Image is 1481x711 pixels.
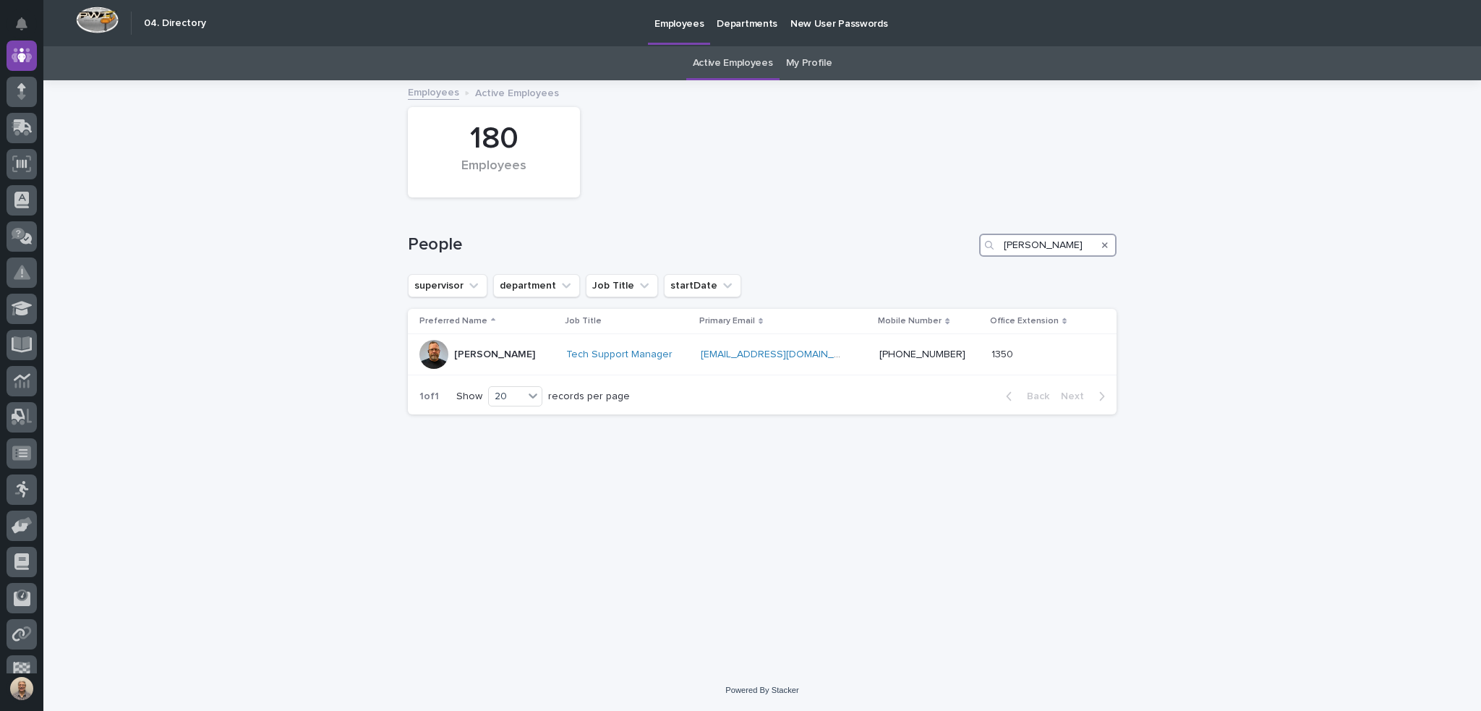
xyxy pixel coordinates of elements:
div: Notifications [18,17,37,41]
button: Job Title [586,274,658,297]
h1: People [408,234,973,255]
button: Notifications [7,9,37,39]
a: Employees [408,83,459,100]
p: 1 of 1 [408,379,451,414]
p: Primary Email [699,313,755,329]
button: startDate [664,274,741,297]
p: Show [456,391,482,403]
button: Next [1055,390,1117,403]
p: Job Title [565,313,602,329]
p: Mobile Number [878,313,942,329]
div: 180 [432,121,555,157]
p: Preferred Name [419,313,487,329]
button: Back [994,390,1055,403]
a: [PHONE_NUMBER] [879,349,965,359]
span: Back [1018,391,1049,401]
a: My Profile [786,46,832,80]
a: Powered By Stacker [725,686,798,694]
p: records per page [548,391,630,403]
img: Workspace Logo [76,7,119,33]
button: supervisor [408,274,487,297]
h2: 04. Directory [144,17,206,30]
div: Employees [432,158,555,189]
p: Office Extension [990,313,1059,329]
button: users-avatar [7,673,37,704]
a: [EMAIL_ADDRESS][DOMAIN_NAME] [701,349,864,359]
span: Next [1061,391,1093,401]
tr: [PERSON_NAME]Tech Support Manager [EMAIL_ADDRESS][DOMAIN_NAME] [PHONE_NUMBER]13501350 [408,334,1117,375]
p: [PERSON_NAME] [454,349,535,361]
p: Active Employees [475,84,559,100]
a: Tech Support Manager [566,349,673,361]
button: department [493,274,580,297]
input: Search [979,234,1117,257]
div: 20 [489,389,524,404]
p: 1350 [991,346,1016,361]
a: Active Employees [693,46,773,80]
